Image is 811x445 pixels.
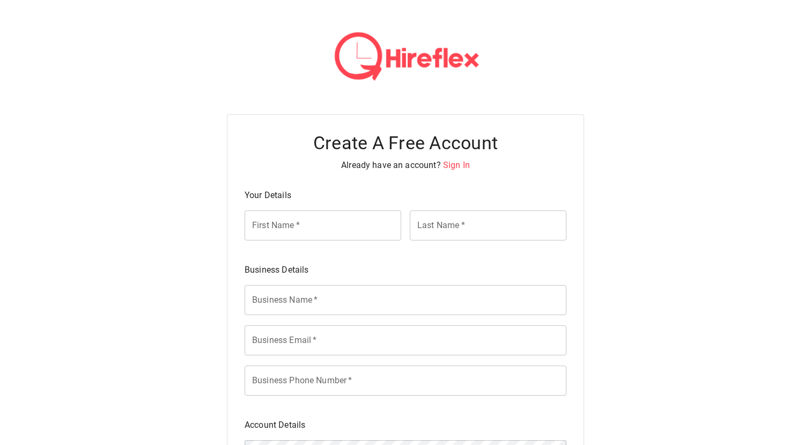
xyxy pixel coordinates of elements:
p: Account Details [245,419,566,432]
p: Already have an account? [245,159,566,172]
p: Business Details [245,264,566,276]
img: hireflex-color-logo-text-06e88fb7.png [325,26,486,89]
h4: Create A Free Account [245,132,566,155]
p: Your Details [245,189,566,202]
span: Sign In [443,160,470,170]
